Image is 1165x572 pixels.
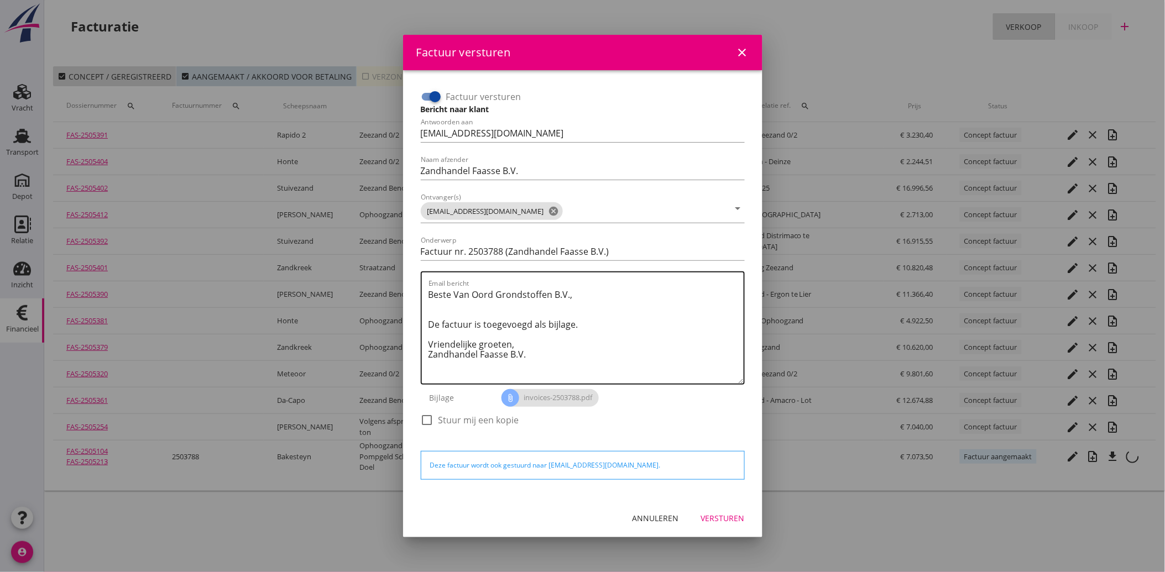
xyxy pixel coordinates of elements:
[421,243,745,260] input: Onderwerp
[421,162,745,180] input: Naam afzender
[565,202,729,220] input: Ontvanger(s)
[438,414,519,426] label: Stuur mij een kopie
[421,202,563,220] span: [EMAIL_ADDRESS][DOMAIN_NAME]
[501,389,599,407] span: invoices-2503788.pdf
[692,508,754,528] button: Versturen
[732,202,745,215] i: arrow_drop_down
[548,206,560,217] i: cancel
[421,385,502,411] div: Bijlage
[633,512,679,524] div: Annuleren
[701,512,745,524] div: Versturen
[446,91,521,102] label: Factuur versturen
[416,44,511,61] div: Factuur versturen
[430,460,735,470] div: Deze factuur wordt ook gestuurd naar [EMAIL_ADDRESS][DOMAIN_NAME].
[624,508,688,528] button: Annuleren
[421,103,745,115] h3: Bericht naar klant
[421,124,745,142] input: Antwoorden aan
[736,46,749,59] i: close
[501,389,519,407] i: attach_file
[429,286,744,384] textarea: Email bericht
